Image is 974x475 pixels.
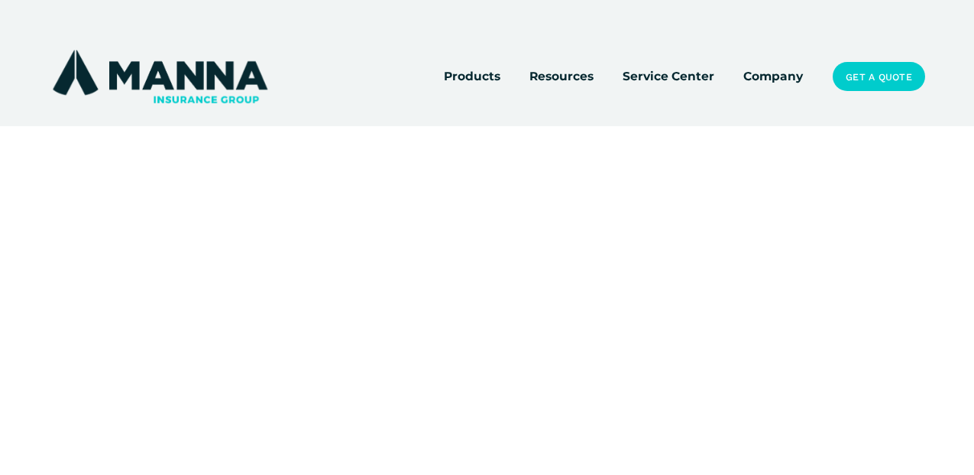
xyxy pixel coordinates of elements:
[49,47,271,106] img: Manna Insurance Group
[444,67,500,86] span: Products
[444,66,500,87] a: folder dropdown
[833,62,926,90] a: Get a Quote
[743,66,803,87] a: Company
[623,66,714,87] a: Service Center
[529,67,594,86] span: Resources
[529,66,594,87] a: folder dropdown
